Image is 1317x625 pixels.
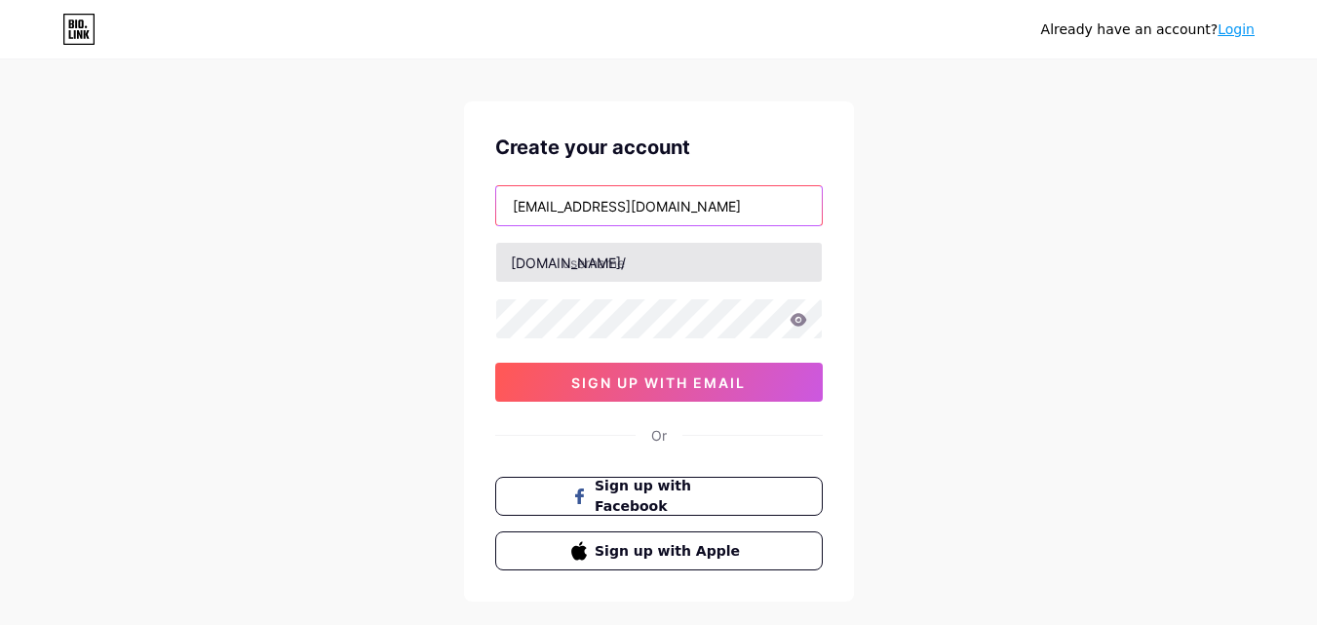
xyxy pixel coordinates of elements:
input: username [496,243,822,282]
button: Sign up with Apple [495,531,823,570]
div: Or [651,425,667,446]
span: Sign up with Facebook [595,476,746,517]
span: sign up with email [571,374,746,391]
input: Email [496,186,822,225]
div: Create your account [495,133,823,162]
a: Login [1218,21,1255,37]
button: sign up with email [495,363,823,402]
span: Sign up with Apple [595,541,746,562]
div: [DOMAIN_NAME]/ [511,253,626,273]
button: Sign up with Facebook [495,477,823,516]
div: Already have an account? [1041,20,1255,40]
